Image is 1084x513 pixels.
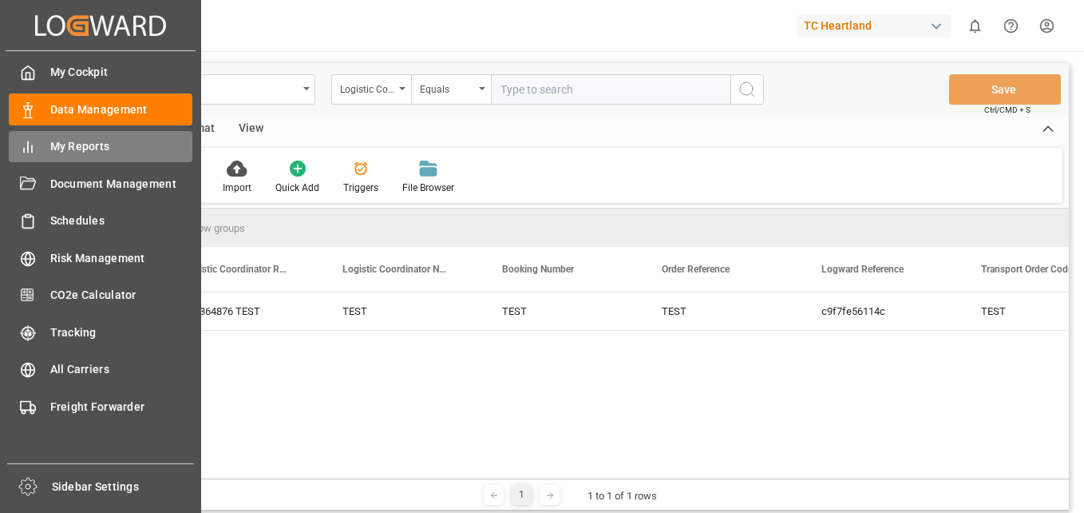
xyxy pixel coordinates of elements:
[9,57,192,88] a: My Cockpit
[50,287,193,304] span: CO2e Calculator
[9,316,192,348] a: Tracking
[9,354,192,385] a: All Carriers
[797,14,951,38] div: TC Heartland
[802,292,962,330] div: c9f7fe56114c
[50,399,193,416] span: Freight Forwarder
[9,168,192,199] a: Document Management
[483,292,643,330] div: TEST
[275,181,319,195] div: Quick Add
[50,101,193,118] span: Data Management
[50,250,193,267] span: Risk Management
[9,93,192,125] a: Data Management
[730,74,764,105] button: search button
[502,264,574,275] span: Booking Number
[50,213,193,229] span: Schedules
[662,264,730,275] span: Order Reference
[331,74,411,105] button: open menu
[411,74,491,105] button: open menu
[402,181,454,195] div: File Browser
[323,292,483,330] div: TEST
[420,78,474,97] div: Equals
[984,104,1031,116] span: Ctrl/CMD + S
[164,292,323,330] div: 327364876 TEST
[223,181,251,195] div: Import
[9,242,192,273] a: Risk Management
[9,131,192,162] a: My Reports
[9,391,192,422] a: Freight Forwarder
[343,181,378,195] div: Triggers
[9,280,192,311] a: CO2e Calculator
[993,8,1029,44] button: Help Center
[183,264,290,275] span: Logistic Coordinator Reference Number
[342,264,449,275] span: Logistic Coordinator Name
[643,292,802,330] div: TEST
[949,74,1061,105] button: Save
[50,361,193,378] span: All Carriers
[797,10,957,41] button: TC Heartland
[50,138,193,155] span: My Reports
[50,64,193,81] span: My Cockpit
[227,116,275,143] div: View
[52,479,195,495] span: Sidebar Settings
[957,8,993,44] button: show 0 new notifications
[340,78,394,97] div: Logistic Coordinator Reference Number
[587,488,657,504] div: 1 to 1 of 1 rows
[50,324,193,341] span: Tracking
[491,74,730,105] input: Type to search
[981,264,1073,275] span: Transport Order Code
[821,264,904,275] span: Logward Reference
[50,176,193,193] span: Document Management
[512,485,532,505] div: 1
[9,205,192,237] a: Schedules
